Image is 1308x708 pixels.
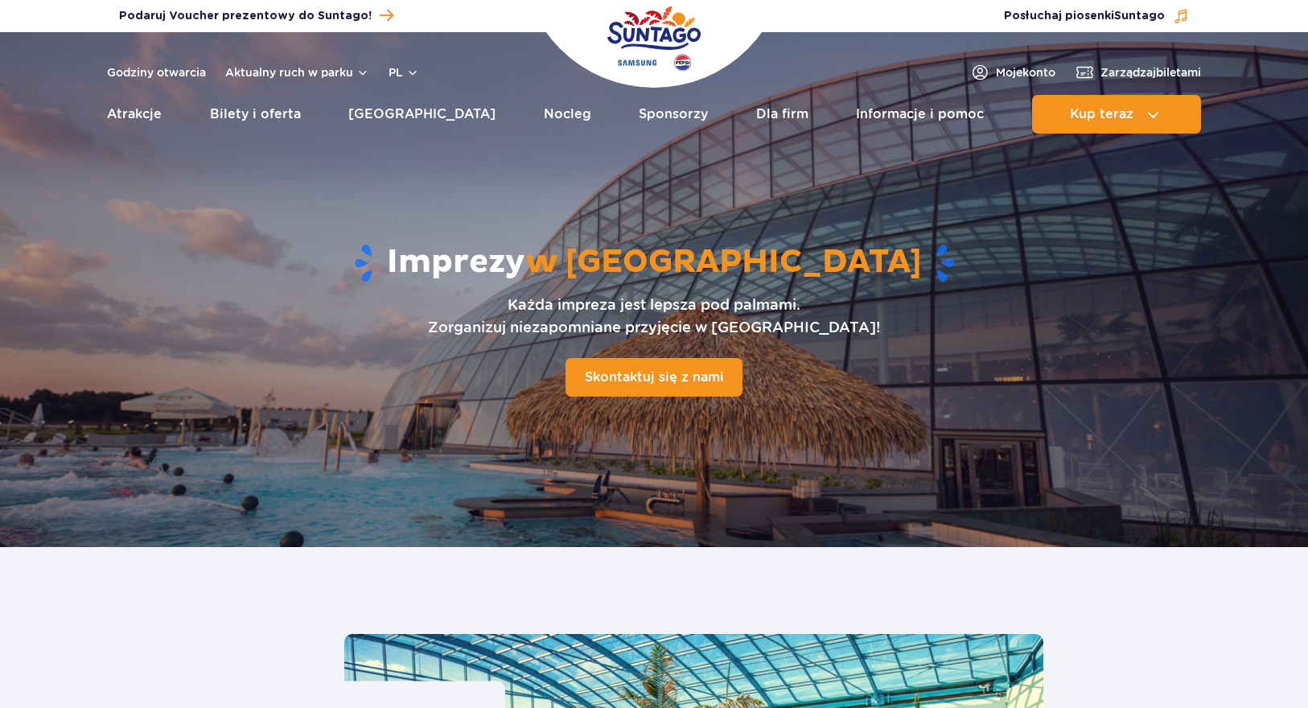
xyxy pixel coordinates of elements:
[544,95,591,134] a: Nocleg
[1032,95,1201,134] button: Kup teraz
[428,294,880,339] p: Każda impreza jest lepsza pod palmami. Zorganizuj niezapomniane przyjęcie w [GEOGRAPHIC_DATA]!
[756,95,808,134] a: Dla firm
[970,63,1055,82] a: Mojekonto
[107,95,162,134] a: Atrakcje
[585,369,724,385] span: Skontaktuj się z nami
[996,64,1055,80] span: Moje konto
[119,8,372,24] span: Podaruj Voucher prezentowy do Suntago!
[107,64,206,80] a: Godziny otwarcia
[1070,107,1133,121] span: Kup teraz
[856,95,984,134] a: Informacje i pomoc
[525,242,922,282] span: w [GEOGRAPHIC_DATA]
[639,95,708,134] a: Sponsorzy
[137,242,1171,284] h1: Imprezy
[1004,8,1165,24] span: Posłuchaj piosenki
[210,95,301,134] a: Bilety i oferta
[225,66,369,79] button: Aktualny ruch w parku
[1114,10,1165,22] span: Suntago
[1004,8,1189,24] button: Posłuchaj piosenkiSuntago
[119,5,393,27] a: Podaruj Voucher prezentowy do Suntago!
[1100,64,1201,80] span: Zarządzaj biletami
[1075,63,1201,82] a: Zarządzajbiletami
[566,358,742,397] a: Skontaktuj się z nami
[389,64,419,80] button: pl
[348,95,496,134] a: [GEOGRAPHIC_DATA]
